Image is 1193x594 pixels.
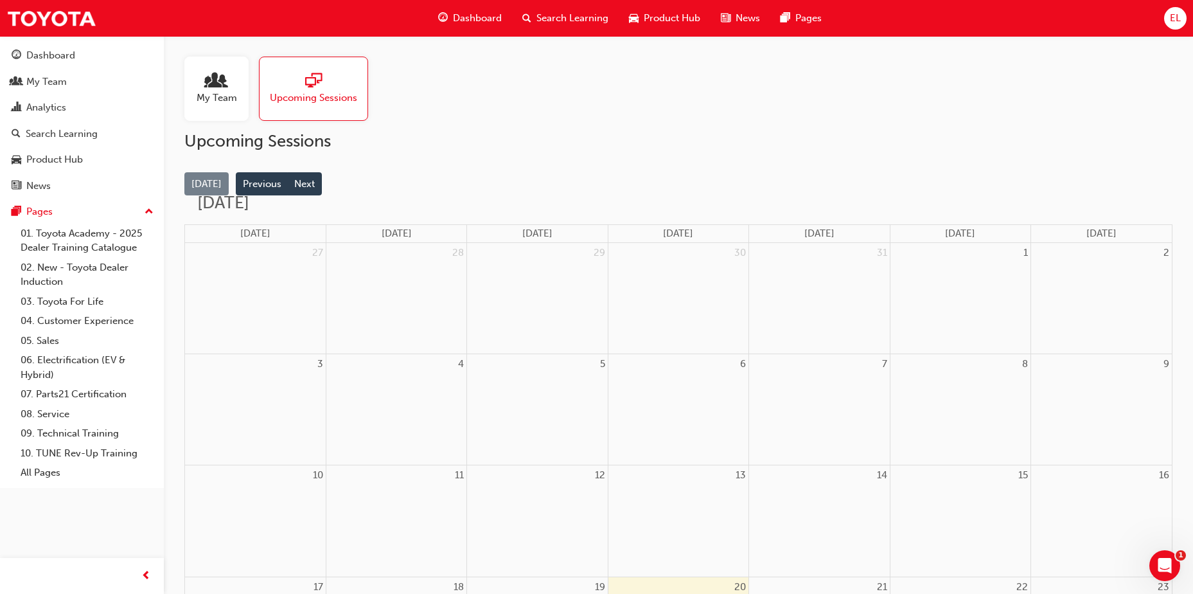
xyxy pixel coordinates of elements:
[240,228,270,239] span: [DATE]
[1031,243,1172,354] td: August 2, 2025
[942,225,978,242] a: Friday
[592,465,608,485] a: August 12, 2025
[379,225,414,242] a: Monday
[15,384,159,404] a: 07. Parts21 Certification
[467,465,608,577] td: August 12, 2025
[438,10,448,26] span: guage-icon
[1161,354,1172,374] a: August 9, 2025
[26,204,53,219] div: Pages
[1149,550,1180,581] iframe: Intercom live chat
[1176,550,1186,561] span: 1
[945,228,975,239] span: [DATE]
[520,225,555,242] a: Tuesday
[5,148,159,172] a: Product Hub
[382,228,412,239] span: [DATE]
[802,225,837,242] a: Thursday
[608,354,748,465] td: August 6, 2025
[15,311,159,331] a: 04. Customer Experience
[15,292,159,312] a: 03. Toyota For Life
[452,465,466,485] a: August 11, 2025
[874,243,890,263] a: July 31, 2025
[455,354,466,374] a: August 4, 2025
[619,5,711,32] a: car-iconProduct Hub
[591,243,608,263] a: July 29, 2025
[512,5,619,32] a: search-iconSearch Learning
[15,424,159,444] a: 09. Technical Training
[12,181,21,192] span: news-icon
[1156,465,1172,485] a: August 16, 2025
[145,204,154,221] span: up-icon
[1084,225,1119,242] a: Saturday
[749,465,890,577] td: August 14, 2025
[770,5,832,32] a: pages-iconPages
[15,350,159,384] a: 06. Electrification (EV & Hybrid)
[608,465,748,577] td: August 13, 2025
[890,465,1030,577] td: August 15, 2025
[733,465,748,485] a: August 13, 2025
[26,152,83,167] div: Product Hub
[12,129,21,140] span: search-icon
[236,172,288,196] button: Previous
[428,5,512,32] a: guage-iconDashboard
[732,243,748,263] a: July 30, 2025
[738,354,748,374] a: August 6, 2025
[5,200,159,224] button: Pages
[663,228,693,239] span: [DATE]
[450,243,466,263] a: July 28, 2025
[15,258,159,292] a: 02. New - Toyota Dealer Induction
[890,354,1030,465] td: August 8, 2025
[629,10,639,26] span: car-icon
[141,568,151,584] span: prev-icon
[467,354,608,465] td: August 5, 2025
[15,463,159,483] a: All Pages
[12,154,21,166] span: car-icon
[736,11,760,26] span: News
[287,172,322,196] button: Next
[522,228,552,239] span: [DATE]
[197,91,237,105] span: My Team
[208,73,225,91] span: people-icon
[15,444,159,464] a: 10. TUNE Rev-Up Training
[326,243,466,354] td: July 28, 2025
[15,404,159,424] a: 08. Service
[326,465,466,577] td: August 11, 2025
[1086,228,1117,239] span: [DATE]
[185,354,326,465] td: August 3, 2025
[5,122,159,146] a: Search Learning
[1021,243,1030,263] a: August 1, 2025
[12,76,21,88] span: people-icon
[5,41,159,200] button: DashboardMy TeamAnalyticsSearch LearningProduct HubNews
[1016,465,1030,485] a: August 15, 2025
[879,354,890,374] a: August 7, 2025
[608,243,748,354] td: July 30, 2025
[721,10,730,26] span: news-icon
[305,73,322,91] span: sessionType_ONLINE_URL-icon
[711,5,770,32] a: news-iconNews
[536,11,608,26] span: Search Learning
[660,225,696,242] a: Wednesday
[315,354,326,374] a: August 3, 2025
[12,102,21,114] span: chart-icon
[184,57,259,121] a: My Team
[5,70,159,94] a: My Team
[749,243,890,354] td: July 31, 2025
[5,174,159,198] a: News
[26,75,67,89] div: My Team
[310,465,326,485] a: August 10, 2025
[890,243,1030,354] td: August 1, 2025
[467,243,608,354] td: July 29, 2025
[6,4,96,33] img: Trak
[1020,354,1030,374] a: August 8, 2025
[12,50,21,62] span: guage-icon
[26,179,51,194] div: News
[874,465,890,485] a: August 14, 2025
[781,10,790,26] span: pages-icon
[197,195,322,210] h2: [DATE]
[1031,354,1172,465] td: August 9, 2025
[238,225,273,242] a: Sunday
[749,354,890,465] td: August 7, 2025
[453,11,502,26] span: Dashboard
[15,224,159,258] a: 01. Toyota Academy - 2025 Dealer Training Catalogue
